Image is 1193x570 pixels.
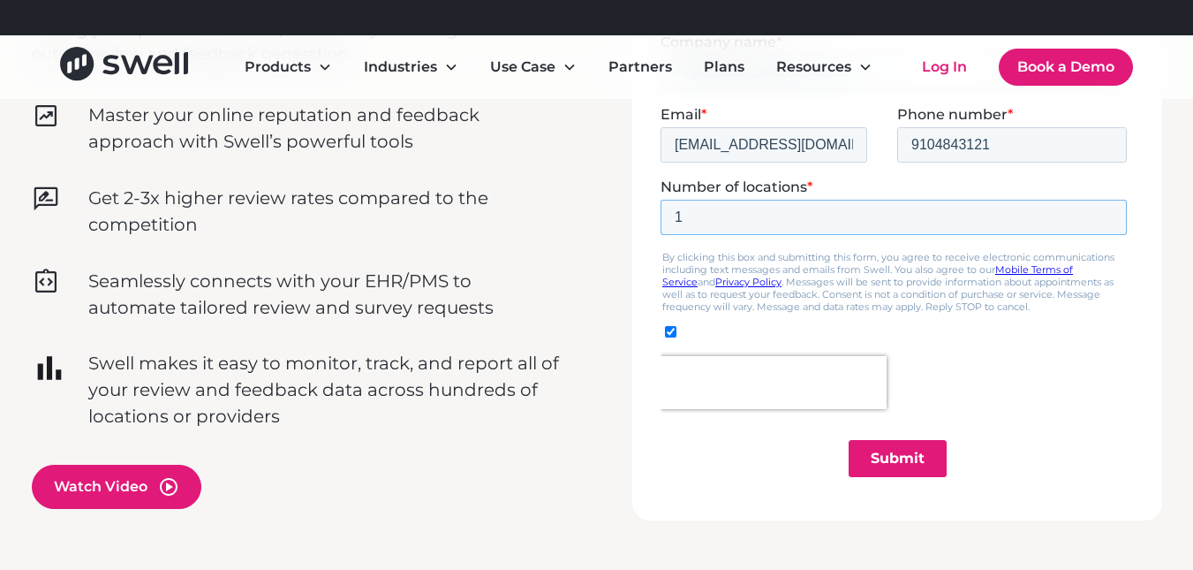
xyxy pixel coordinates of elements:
a: Book a Demo [999,49,1133,86]
p: Seamlessly connects with your EHR/PMS to automate tailored review and survey requests [88,268,562,321]
div: Use Case [490,57,555,78]
div: Products [245,57,311,78]
div: Use Case [476,49,591,85]
div: Industries [364,57,437,78]
div: Industries [350,49,472,85]
a: Partners [594,49,686,85]
p: Master your online reputation and feedback approach with Swell’s powerful tools [88,102,562,155]
a: open lightbox [32,465,562,509]
p: Get 2-3x higher review rates compared to the competition [88,185,562,238]
div: Watch Video [54,476,147,498]
a: Plans [690,49,759,85]
div: Products [230,49,346,85]
div: Resources [762,49,887,85]
div: Resources [776,57,851,78]
p: Swell makes it easy to monitor, track, and report all of your review and feedback data across hun... [88,350,562,429]
a: home [60,47,188,87]
a: Log In [904,49,985,85]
